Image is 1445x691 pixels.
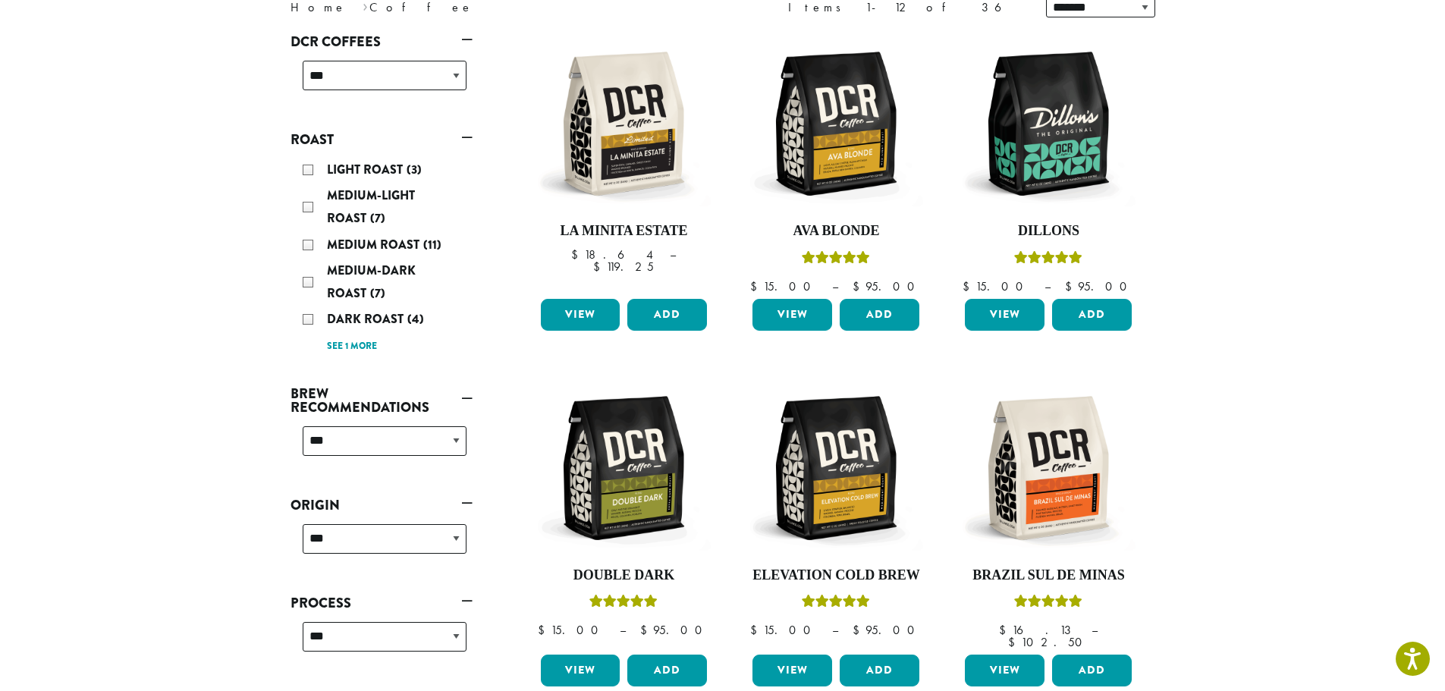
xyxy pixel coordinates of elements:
span: (3) [407,161,422,178]
span: – [1044,278,1051,294]
div: Rated 5.00 out of 5 [1014,249,1082,272]
span: Medium Roast [327,236,423,253]
span: (11) [423,236,441,253]
div: Rated 5.00 out of 5 [802,249,870,272]
h4: Brazil Sul De Minas [961,567,1136,584]
a: View [965,655,1044,686]
span: – [1092,622,1098,638]
span: $ [1065,278,1078,294]
span: $ [1008,634,1021,650]
span: (7) [370,209,385,227]
img: DCR-12oz-La-Minita-Estate-Stock-scaled.png [536,36,711,211]
span: $ [999,622,1012,638]
bdi: 18.64 [571,247,655,262]
a: Process [291,590,473,616]
span: Medium-Dark Roast [327,262,416,302]
img: DCR-12oz-Double-Dark-Stock-scaled.png [536,381,711,555]
span: Light Roast [327,161,407,178]
a: View [965,299,1044,331]
bdi: 95.00 [640,622,709,638]
div: Rated 5.00 out of 5 [802,592,870,615]
bdi: 15.00 [963,278,1030,294]
span: $ [538,622,551,638]
h4: La Minita Estate [537,223,712,240]
span: (7) [370,284,385,302]
span: – [832,278,838,294]
img: DCR-12oz-Dillons-Stock-scaled.png [961,36,1136,211]
a: Ava BlondeRated 5.00 out of 5 [749,36,923,293]
bdi: 95.00 [853,622,922,638]
span: $ [963,278,975,294]
a: View [752,299,832,331]
a: Origin [291,492,473,518]
bdi: 102.50 [1008,634,1089,650]
span: $ [640,622,653,638]
button: Add [627,655,707,686]
bdi: 95.00 [853,278,922,294]
a: DillonsRated 5.00 out of 5 [961,36,1136,293]
a: See 1 more [327,339,377,354]
a: View [541,299,620,331]
a: Brazil Sul De MinasRated 5.00 out of 5 [961,381,1136,649]
span: – [620,622,626,638]
span: – [832,622,838,638]
h4: Dillons [961,223,1136,240]
span: Medium-Light Roast [327,187,415,227]
span: (4) [407,310,424,328]
span: Dark Roast [327,310,407,328]
bdi: 15.00 [750,622,818,638]
a: View [541,655,620,686]
button: Add [840,299,919,331]
button: Add [627,299,707,331]
div: Brew Recommendations [291,420,473,474]
h4: Ava Blonde [749,223,923,240]
span: $ [593,259,606,275]
div: Rated 4.50 out of 5 [589,592,658,615]
bdi: 16.13 [999,622,1077,638]
a: View [752,655,832,686]
bdi: 15.00 [750,278,818,294]
a: DCR Coffees [291,29,473,55]
a: Brew Recommendations [291,381,473,420]
span: $ [571,247,584,262]
bdi: 119.25 [593,259,654,275]
button: Add [1052,299,1132,331]
span: $ [750,278,763,294]
h4: Double Dark [537,567,712,584]
h4: Elevation Cold Brew [749,567,923,584]
div: Process [291,616,473,670]
div: Origin [291,518,473,572]
span: $ [853,622,865,638]
button: Add [1052,655,1132,686]
bdi: 95.00 [1065,278,1134,294]
bdi: 15.00 [538,622,605,638]
img: DCR-12oz-Ava-Blonde-Stock-scaled.png [749,36,923,211]
img: DCR-12oz-Brazil-Sul-De-Minas-Stock-scaled.png [961,381,1136,555]
span: – [670,247,676,262]
div: DCR Coffees [291,55,473,108]
span: $ [853,278,865,294]
span: $ [750,622,763,638]
div: Rated 5.00 out of 5 [1014,592,1082,615]
button: Add [840,655,919,686]
img: DCR-12oz-Elevation-Cold-Brew-Stock-scaled.png [749,381,923,555]
div: Roast [291,152,473,363]
a: La Minita Estate [537,36,712,293]
a: Elevation Cold BrewRated 5.00 out of 5 [749,381,923,649]
a: Roast [291,127,473,152]
a: Double DarkRated 4.50 out of 5 [537,381,712,649]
